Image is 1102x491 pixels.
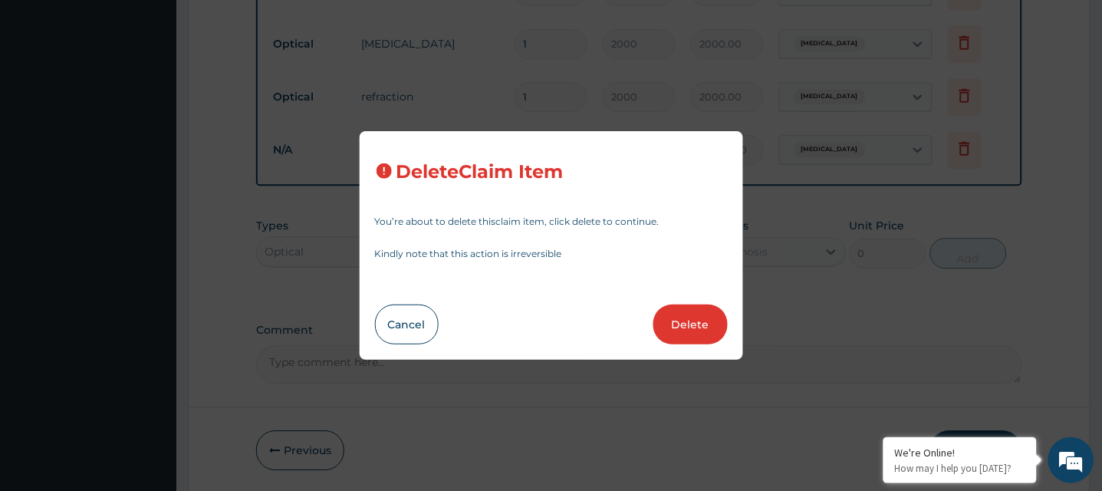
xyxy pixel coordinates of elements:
button: Cancel [375,305,439,344]
p: How may I help you today? [895,462,1025,475]
textarea: Type your message and hit 'Enter' [8,328,292,381]
div: We're Online! [895,446,1025,460]
div: Chat with us now [80,86,258,106]
button: Delete [653,305,728,344]
p: Kindly note that this action is irreversible [375,249,728,259]
span: We're online! [89,147,212,302]
p: You’re about to delete this claim item , click delete to continue. [375,217,728,226]
img: d_794563401_company_1708531726252_794563401 [28,77,62,115]
div: Minimize live chat window [252,8,288,44]
h3: Delete Claim Item [396,162,564,183]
